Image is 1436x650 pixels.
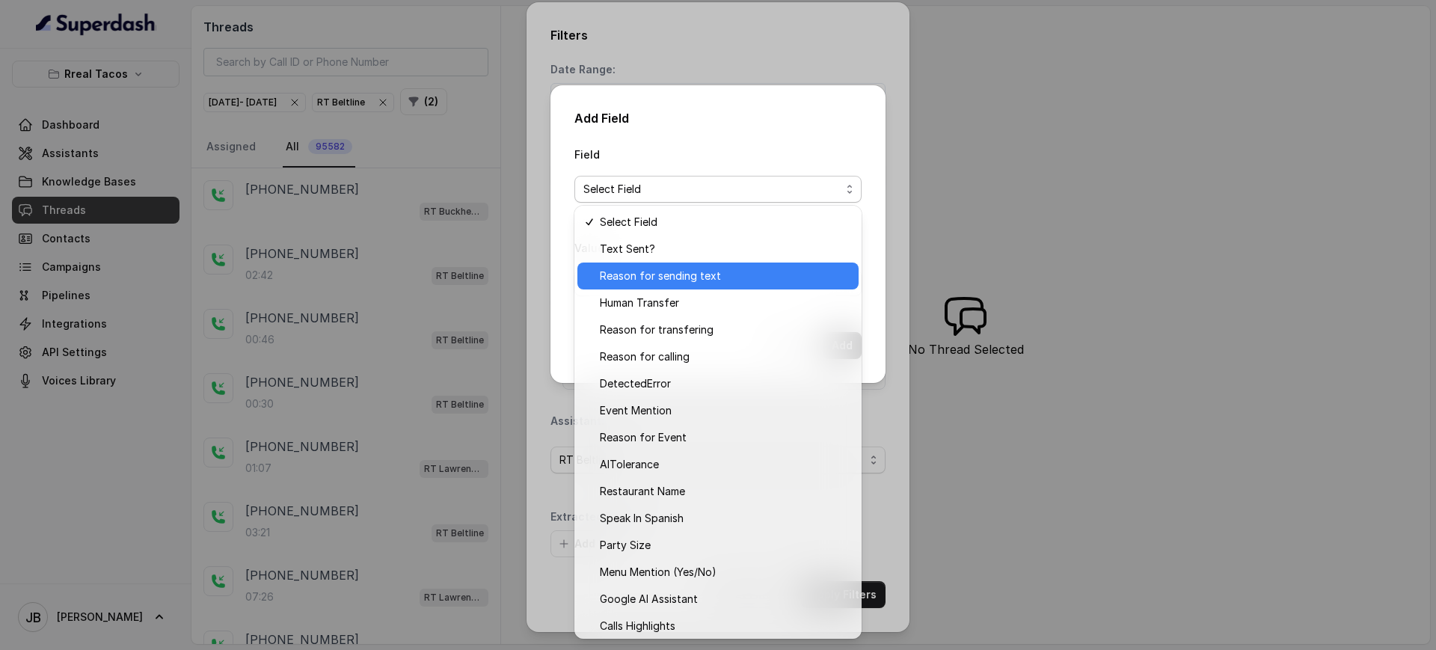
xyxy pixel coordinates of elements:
span: Reason for sending text [600,267,850,285]
span: Speak In Spanish [600,509,850,527]
span: Restaurant Name [600,482,850,500]
span: Event Mention [600,402,850,420]
span: Google AI Assistant [600,590,850,608]
span: Reason for calling [600,348,850,366]
span: DetectedError [600,375,850,393]
span: Calls Highlights [600,617,850,635]
span: Select Field [583,180,841,198]
span: Human Transfer [600,294,850,312]
div: Select Field [574,206,862,639]
span: Select Field [600,213,850,231]
span: AITolerance [600,456,850,473]
span: Party Size [600,536,850,554]
span: Menu Mention (Yes/No) [600,563,850,581]
button: Select Field [574,176,862,203]
span: Reason for transfering [600,321,850,339]
span: Text Sent? [600,240,850,258]
span: Reason for Event [600,429,850,447]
